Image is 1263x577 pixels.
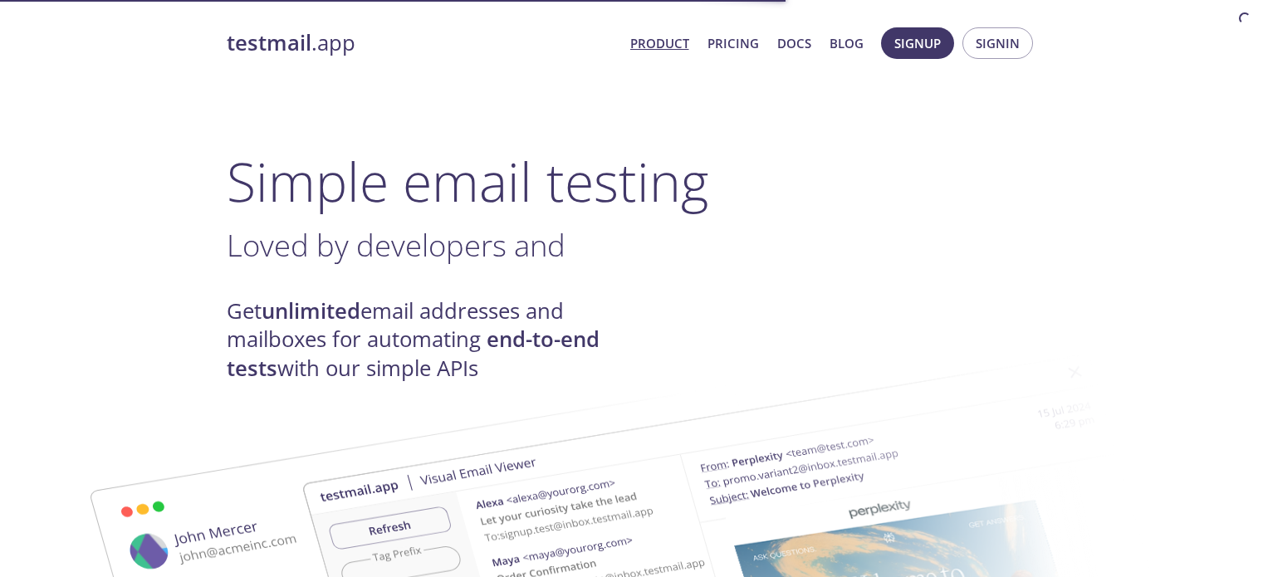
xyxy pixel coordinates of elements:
[976,32,1020,54] span: Signin
[777,32,811,54] a: Docs
[894,32,941,54] span: Signup
[707,32,759,54] a: Pricing
[227,325,600,382] strong: end-to-end tests
[227,29,617,57] a: testmail.app
[881,27,954,59] button: Signup
[962,27,1033,59] button: Signin
[262,296,360,325] strong: unlimited
[630,32,689,54] a: Product
[227,224,565,266] span: Loved by developers and
[227,149,1037,213] h1: Simple email testing
[830,32,864,54] a: Blog
[227,297,632,383] h4: Get email addresses and mailboxes for automating with our simple APIs
[227,28,311,57] strong: testmail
